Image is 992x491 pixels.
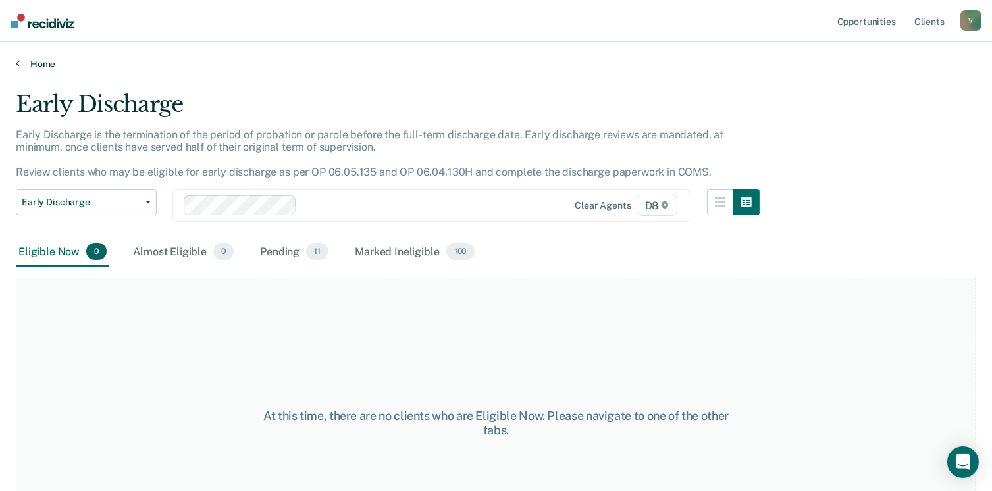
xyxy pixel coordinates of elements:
p: Early Discharge is the termination of the period of probation or parole before the full-term disc... [16,128,723,179]
div: Eligible Now0 [16,238,109,267]
div: Pending11 [257,238,331,267]
a: Home [16,58,976,70]
div: Clear agents [575,200,631,211]
div: Open Intercom Messenger [947,446,979,478]
span: 11 [306,243,328,260]
button: V [960,10,981,31]
span: D8 [637,195,678,216]
span: 0 [86,243,107,260]
div: At this time, there are no clients who are Eligible Now. Please navigate to one of the other tabs. [256,409,736,437]
span: 100 [446,243,475,260]
span: 0 [213,243,234,260]
div: Early Discharge [16,91,760,128]
img: Recidiviz [11,14,74,28]
span: Early Discharge [22,197,140,208]
div: Almost Eligible0 [130,238,236,267]
div: Marked Ineligible100 [352,238,477,267]
button: Early Discharge [16,189,157,215]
